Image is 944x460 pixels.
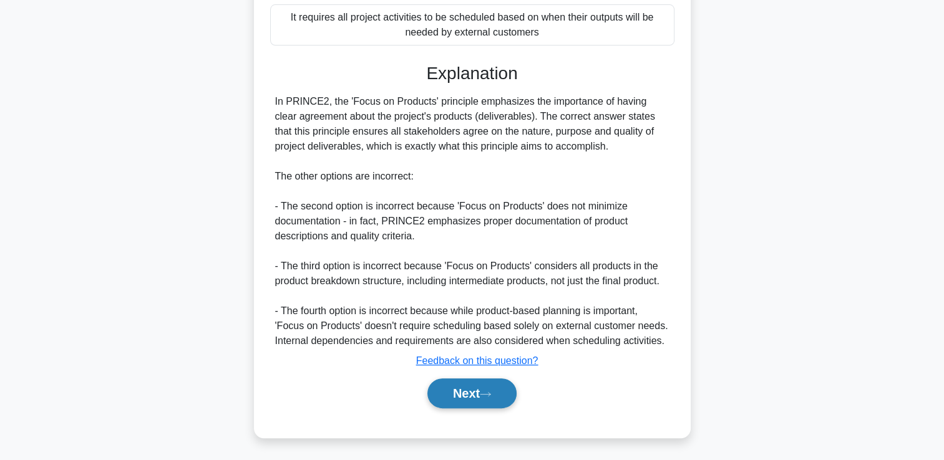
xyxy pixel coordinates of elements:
a: Feedback on this question? [416,355,538,366]
div: It requires all project activities to be scheduled based on when their outputs will be needed by ... [270,4,674,46]
button: Next [427,378,517,408]
h3: Explanation [278,63,667,84]
div: In PRINCE2, the 'Focus on Products' principle emphasizes the importance of having clear agreement... [275,94,669,348]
